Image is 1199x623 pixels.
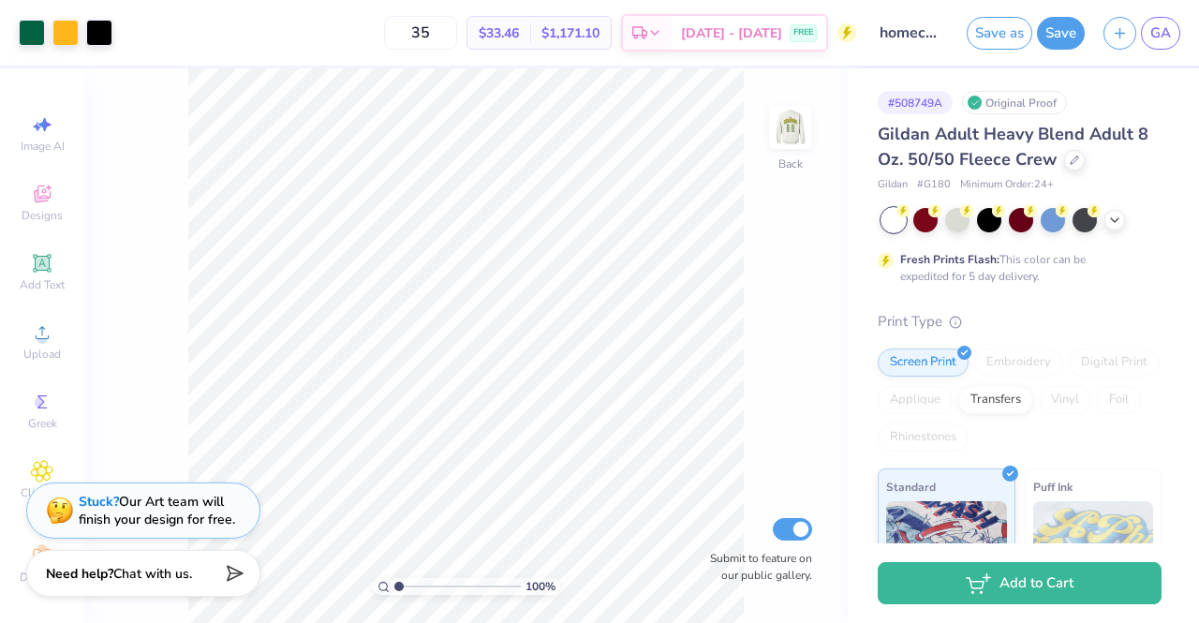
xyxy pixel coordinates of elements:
[878,311,1162,333] div: Print Type
[900,252,999,267] strong: Fresh Prints Flash:
[700,550,812,584] label: Submit to feature on our public gallery.
[1150,22,1171,44] span: GA
[878,386,953,414] div: Applique
[878,91,953,114] div: # 508749A
[1069,349,1160,377] div: Digital Print
[1033,501,1154,595] img: Puff Ink
[793,26,813,39] span: FREE
[1097,386,1141,414] div: Foil
[866,14,957,52] input: Untitled Design
[960,177,1054,193] span: Minimum Order: 24 +
[541,23,599,43] span: $1,171.10
[1037,17,1085,50] button: Save
[20,277,65,292] span: Add Text
[681,23,782,43] span: [DATE] - [DATE]
[1033,477,1073,497] span: Puff Ink
[79,493,235,528] div: Our Art team will finish your design for free.
[46,565,113,583] strong: Need help?
[878,177,908,193] span: Gildan
[886,501,1007,595] img: Standard
[479,23,519,43] span: $33.46
[525,578,555,595] span: 100 %
[958,386,1033,414] div: Transfers
[21,139,65,154] span: Image AI
[878,349,969,377] div: Screen Print
[22,208,63,223] span: Designs
[1141,17,1180,50] a: GA
[9,485,75,515] span: Clipart & logos
[967,17,1032,50] button: Save as
[878,562,1162,604] button: Add to Cart
[886,477,936,497] span: Standard
[384,16,457,50] input: – –
[1039,386,1091,414] div: Vinyl
[962,91,1067,114] div: Original Proof
[20,570,65,585] span: Decorate
[900,251,1131,285] div: This color can be expedited for 5 day delivery.
[113,565,192,583] span: Chat with us.
[778,156,803,172] div: Back
[974,349,1063,377] div: Embroidery
[28,416,57,431] span: Greek
[79,493,119,511] strong: Stuck?
[878,123,1148,171] span: Gildan Adult Heavy Blend Adult 8 Oz. 50/50 Fleece Crew
[917,177,951,193] span: # G180
[878,423,969,452] div: Rhinestones
[23,347,61,362] span: Upload
[772,109,809,146] img: Back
